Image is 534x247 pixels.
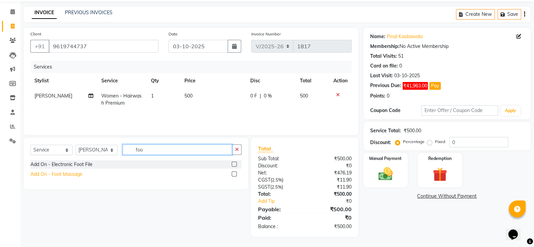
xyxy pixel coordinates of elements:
[253,155,305,162] div: Sub Total:
[123,144,232,155] input: Search or Scan
[506,220,527,240] iframe: chat widget
[365,193,529,200] a: Continue Without Payment
[30,171,82,178] div: Add On - Foot Massage
[398,53,404,60] div: 51
[97,73,147,88] th: Service
[370,139,391,146] div: Discount:
[34,93,72,99] span: [PERSON_NAME]
[403,82,428,90] span: ₹41,963.00
[370,43,524,50] div: No Active Membership
[394,72,420,79] div: 03-10-2025
[258,145,273,152] span: Total
[429,82,441,90] button: Pay
[313,198,357,205] div: ₹0
[253,205,305,213] div: Payable:
[260,92,261,100] span: |
[251,31,281,37] label: Invoice Number
[65,9,112,16] a: PREVIOUS INVOICES
[370,92,385,100] div: Points:
[370,107,422,114] div: Coupon Code
[258,184,270,190] span: SGST
[370,72,393,79] div: Last Visit:
[370,82,401,90] div: Previous Due:
[169,31,178,37] label: Date
[250,92,257,100] span: 0 F
[305,176,357,184] div: ₹11.90
[101,93,142,106] span: Women - Hairwash Premium
[151,93,154,99] span: 1
[272,177,282,183] span: 2.5%
[387,92,389,100] div: 0
[305,169,357,176] div: ₹476.19
[30,31,41,37] label: Client
[246,73,296,88] th: Disc
[180,73,246,88] th: Price
[329,73,352,88] th: Action
[31,61,357,73] div: Services
[32,7,57,19] a: INVOICE
[370,62,398,70] div: Card on file:
[253,162,305,169] div: Discount:
[501,106,520,116] button: Apply
[421,105,498,116] input: Enter Offer / Coupon Code
[370,53,397,60] div: Total Visits:
[253,191,305,198] div: Total:
[305,155,357,162] div: ₹500.00
[30,40,49,53] button: +91
[435,139,445,145] label: Fixed
[305,205,357,213] div: ₹500.00
[264,92,272,100] span: 0 %
[49,40,158,53] input: Search by Name/Mobile/Email/Code
[253,184,305,191] div: ( )
[300,93,308,99] span: 500
[253,176,305,184] div: ( )
[184,93,193,99] span: 500
[456,9,495,20] button: Create New
[399,62,402,70] div: 0
[305,184,357,191] div: ₹11.90
[387,33,423,40] a: Pinal Kasbawala
[253,169,305,176] div: Net:
[305,191,357,198] div: ₹500.00
[253,198,313,205] a: Add Tip
[305,214,357,222] div: ₹0
[370,33,385,40] div: Name:
[428,166,451,183] img: _gift.svg
[370,43,400,50] div: Membership:
[403,139,425,145] label: Percentage
[370,127,401,134] div: Service Total:
[305,162,357,169] div: ₹0
[428,156,452,162] label: Redemption
[271,184,281,190] span: 2.5%
[253,214,305,222] div: Paid:
[369,156,402,162] label: Manual Payment
[30,161,93,168] div: Add On - Electronic Foot File
[498,9,521,20] button: Save
[305,223,357,230] div: ₹500.00
[296,73,329,88] th: Total
[147,73,180,88] th: Qty
[404,127,421,134] div: ₹500.00
[253,223,305,230] div: Balance :
[374,166,397,182] img: _cash.svg
[258,177,270,183] span: CGST
[30,73,97,88] th: Stylist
